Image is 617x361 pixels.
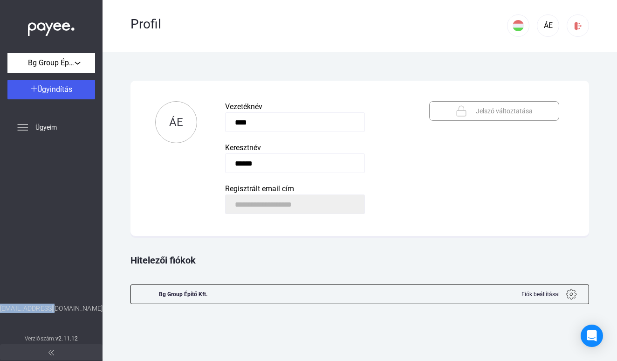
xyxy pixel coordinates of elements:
img: list.svg [17,122,28,133]
button: lock-blueJelszó változtatása [429,101,559,121]
div: Keresztnév [225,142,401,153]
div: Vezetéknév [225,101,401,112]
button: Bg Group Építő Kft. [7,53,95,73]
button: ÁE [537,14,559,37]
span: Ügyeim [35,122,57,133]
button: HU [507,14,529,37]
span: Jelszó változtatása [476,105,533,117]
div: Open Intercom Messenger [581,325,603,347]
img: logout-red [573,21,583,31]
div: ÁE [540,20,556,31]
span: Fiók beállításai [521,289,560,300]
div: Profil [130,16,507,32]
span: Bg Group Építő Kft. [28,57,75,69]
div: Regisztrált email cím [225,183,401,194]
button: Fiók beállításai [509,285,589,304]
img: gear.svg [566,289,577,300]
img: lock-blue [456,105,467,117]
img: arrow-double-left-grey.svg [48,350,54,355]
img: plus-white.svg [31,85,37,92]
img: HU [513,20,524,31]
div: Bg Group Építő Kft. [159,285,207,304]
span: ÁE [169,116,183,129]
span: Ügyindítás [37,85,72,94]
button: logout-red [567,14,589,37]
div: Hitelezői fiókok [130,241,589,280]
button: ÁE [155,101,197,143]
strong: v2.11.12 [55,335,78,342]
button: Ügyindítás [7,80,95,99]
img: white-payee-white-dot.svg [28,17,75,36]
